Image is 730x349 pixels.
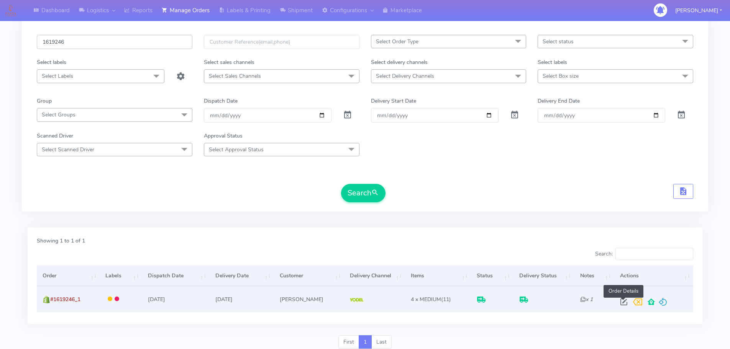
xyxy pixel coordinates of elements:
th: Notes: activate to sort column ascending [574,265,614,286]
a: 1 [359,335,372,349]
label: Delivery End Date [538,97,580,105]
th: Status: activate to sort column ascending [471,265,513,286]
i: x 1 [580,296,593,303]
label: Group [37,97,52,105]
button: Search [341,184,386,202]
img: Yodel [350,298,363,302]
th: Actions: activate to sort column ascending [614,265,693,286]
label: Select delivery channels [371,58,428,66]
label: Select labels [538,58,567,66]
input: Order Id [37,35,192,49]
label: Showing 1 to 1 of 1 [37,237,85,245]
input: Search: [615,248,693,260]
span: 4 x MEDIUM [411,296,441,303]
span: Select Delivery Channels [376,72,434,80]
label: Approval Status [204,132,243,140]
th: Labels: activate to sort column ascending [100,265,142,286]
input: Customer Reference(email,phone) [204,35,359,49]
span: (11) [411,296,451,303]
span: Select Groups [42,111,75,118]
span: Select Approval Status [209,146,264,153]
th: Items: activate to sort column ascending [405,265,471,286]
th: Dispatch Date: activate to sort column ascending [142,265,209,286]
th: Delivery Status: activate to sort column ascending [513,265,574,286]
label: Scanned Driver [37,132,73,140]
span: Select status [543,38,574,45]
label: Delivery Start Date [371,97,416,105]
span: Select Sales Channels [209,72,261,80]
label: Search: [595,248,693,260]
td: [DATE] [210,286,274,312]
label: Select sales channels [204,58,254,66]
span: Select Box size [543,72,579,80]
td: [DATE] [142,286,209,312]
span: Select Scanned Driver [42,146,94,153]
span: Select Order Type [376,38,418,45]
span: #1619246_1 [50,296,80,303]
th: Customer: activate to sort column ascending [274,265,344,286]
th: Order: activate to sort column ascending [37,265,100,286]
label: Select labels [37,58,66,66]
span: Select Labels [42,72,73,80]
th: Delivery Date: activate to sort column ascending [210,265,274,286]
img: shopify.png [43,296,50,303]
td: [PERSON_NAME] [274,286,344,312]
button: [PERSON_NAME] [669,3,728,18]
label: Dispatch Date [204,97,238,105]
th: Delivery Channel: activate to sort column ascending [344,265,405,286]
